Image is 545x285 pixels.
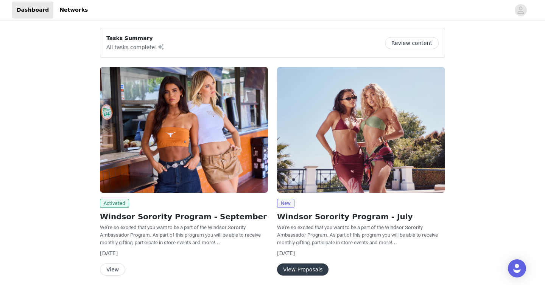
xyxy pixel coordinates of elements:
[100,263,125,276] button: View
[55,2,92,19] a: Networks
[100,67,268,193] img: Windsor
[106,34,165,42] p: Tasks Summary
[100,267,125,273] a: View
[277,225,438,245] span: We're so excited that you want to be a part of the Windsor Sorority Ambassador Program. As part o...
[100,211,268,222] h2: Windsor Sorority Program - September
[277,250,295,256] span: [DATE]
[277,267,329,273] a: View Proposals
[517,4,524,16] div: avatar
[277,211,445,222] h2: Windsor Sorority Program - July
[12,2,53,19] a: Dashboard
[277,263,329,276] button: View Proposals
[508,259,526,277] div: Open Intercom Messenger
[100,225,261,245] span: We're so excited that you want to be a part of the Windsor Sorority Ambassador Program. As part o...
[385,37,439,49] button: Review content
[100,250,118,256] span: [DATE]
[100,199,129,208] span: Activated
[277,199,294,208] span: New
[277,67,445,193] img: Windsor
[106,42,165,51] p: All tasks complete!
